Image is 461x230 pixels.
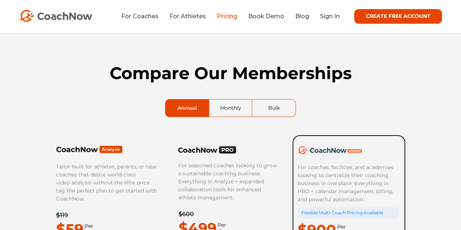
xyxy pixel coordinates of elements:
img: CoachNow Logo [19,10,92,22]
span: Tailor-built for athletes, parents, or new coaches that desire world-class video analysis without... [56,163,156,194]
span: The perfect plan to get started with CoachNow. [56,187,157,202]
h1: Compare Our Memberships [56,63,406,83]
del: $600 [179,211,194,218]
span: For coaches, facilities, and academies looking to centralize their coaching business in one place... [298,164,395,203]
a: Pricing [217,13,237,20]
a: Sign In [320,13,340,20]
a: For Athletes [169,13,206,20]
a: Annual [165,100,209,117]
img: CoachNow PRO Logo Black [178,146,237,154]
a: Monthly [209,100,252,117]
a: Blog [295,13,309,20]
a: For Coaches [121,13,159,20]
del: $119 [56,212,68,219]
a: CREATE FREE ACCOUNT [354,9,442,24]
p: For seasoned coaches looking to grow a sustainable coaching business. Everything in Analyze + exp... [178,161,279,202]
div: Flexible Multi-Coach Pricing Available [298,207,398,219]
img: Frame [56,145,123,153]
a: Book Demo [248,13,284,20]
img: CoachNow Academy Logo [298,146,362,154]
a: Bulk [252,100,296,117]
